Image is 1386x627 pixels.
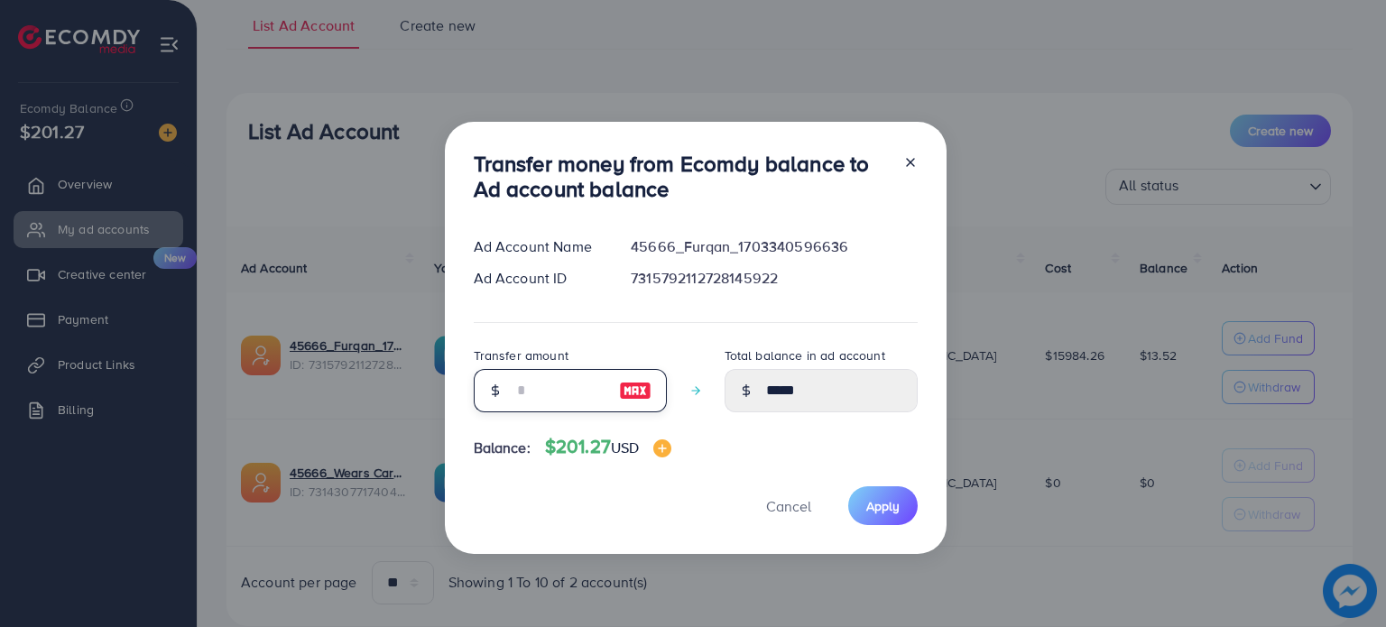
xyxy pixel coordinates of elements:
[619,380,651,401] img: image
[611,438,639,457] span: USD
[848,486,918,525] button: Apply
[459,268,617,289] div: Ad Account ID
[474,346,568,364] label: Transfer amount
[459,236,617,257] div: Ad Account Name
[744,486,834,525] button: Cancel
[474,151,889,203] h3: Transfer money from Ecomdy balance to Ad account balance
[545,436,672,458] h4: $201.27
[766,496,811,516] span: Cancel
[474,438,531,458] span: Balance:
[616,236,931,257] div: 45666_Furqan_1703340596636
[866,497,900,515] span: Apply
[616,268,931,289] div: 7315792112728145922
[653,439,671,457] img: image
[725,346,885,364] label: Total balance in ad account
